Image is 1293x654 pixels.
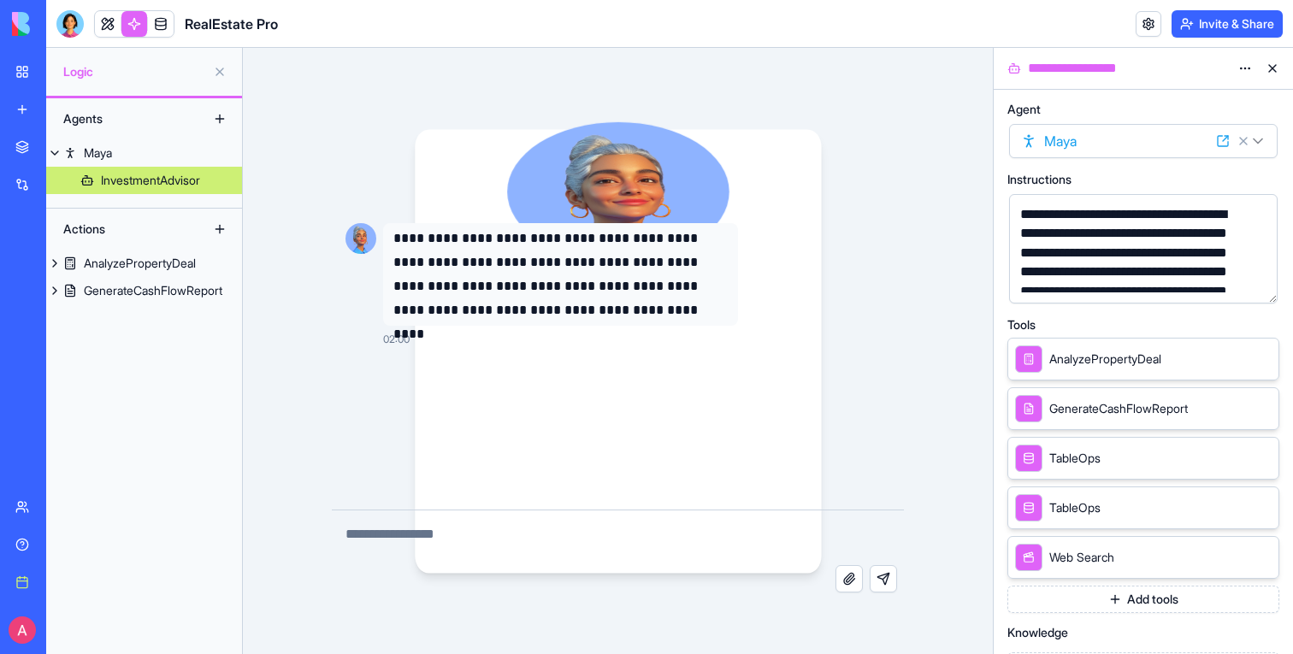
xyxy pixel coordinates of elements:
[1049,400,1188,417] span: GenerateCashFlowReport
[55,215,192,243] div: Actions
[1007,627,1068,639] span: Knowledge
[383,333,410,346] span: 02:00
[46,250,242,277] a: AnalyzePropertyDeal
[1049,450,1101,467] span: TableOps
[101,172,200,189] div: InvestmentAdvisor
[185,14,278,34] h1: RealEstate Pro
[345,223,376,254] img: Maya_ffduhp.png
[55,105,192,133] div: Agents
[84,144,112,162] div: Maya
[1007,586,1279,613] button: Add tools
[1007,174,1072,186] span: Instructions
[1049,499,1101,516] span: TableOps
[1172,10,1283,38] button: Invite & Share
[63,63,206,80] span: Logic
[12,12,118,36] img: logo
[1007,103,1041,115] span: Agent
[46,139,242,167] a: Maya
[1049,351,1161,368] span: AnalyzePropertyDeal
[9,616,36,644] img: ACg8ocLT_HEbFpYoiIXW9lFkZSSbJ0D_Y00W7qrhWdCOPhLuIYRfO-Q=s96-c
[84,255,196,272] div: AnalyzePropertyDeal
[1007,319,1036,331] span: Tools
[46,277,242,304] a: GenerateCashFlowReport
[1049,549,1114,566] span: Web Search
[46,167,242,194] a: InvestmentAdvisor
[84,282,222,299] div: GenerateCashFlowReport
